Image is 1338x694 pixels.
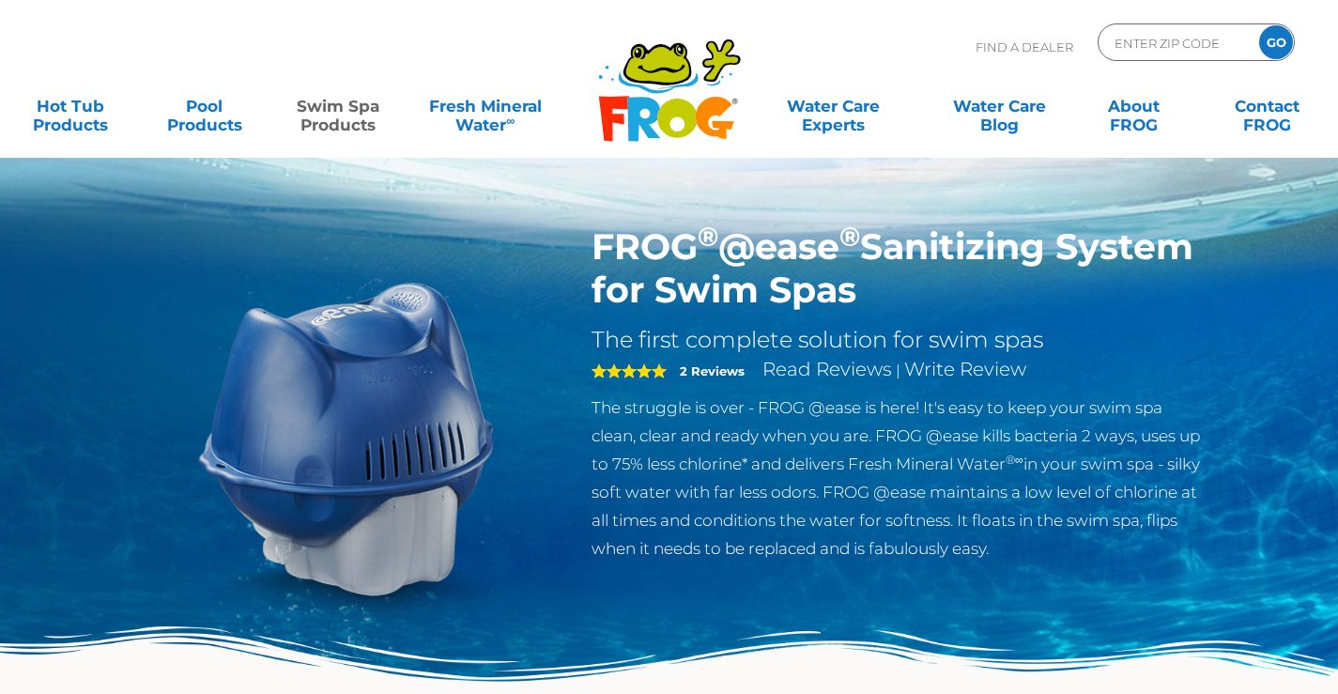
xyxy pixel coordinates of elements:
[1082,87,1186,125] a: AboutFROG
[749,87,918,125] a: Water CareExperts
[19,87,123,125] a: Hot TubProducts
[1259,25,1293,59] input: GO
[947,87,1052,125] a: Water CareBlog
[680,363,745,378] strong: 2 Reviews
[134,225,564,655] img: ss-@ease-hero.png
[592,363,667,378] span: 5
[592,393,1205,563] p: The struggle is over - FROG @ease is here! It's easy to keep your swim spa clean, clear and ready...
[506,114,515,128] sup: ∞
[592,225,1205,312] h1: FROG @ease Sanitizing System for Swim Spas
[592,326,1205,354] h2: The first complete solution for swim spas
[839,220,860,253] sup: ®
[420,87,550,125] a: Fresh MineralWater∞
[904,358,1026,380] a: Write Review
[1006,453,1023,467] sup: ®∞
[896,362,900,379] span: |
[698,220,718,253] sup: ®
[1215,87,1319,125] a: ContactFROG
[152,87,256,125] a: PoolProducts
[976,23,1073,70] p: Find A Dealer
[762,358,892,380] a: Read Reviews
[286,87,391,125] a: Swim SpaProducts
[1113,29,1239,56] input: Zip Code Form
